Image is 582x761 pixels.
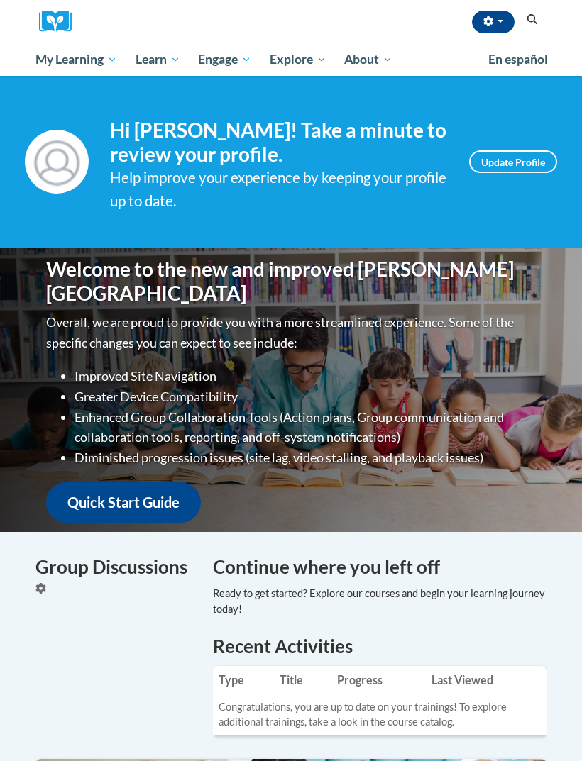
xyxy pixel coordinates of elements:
h1: Welcome to the new and improved [PERSON_NAME][GEOGRAPHIC_DATA] [46,257,536,305]
a: Update Profile [469,150,557,173]
a: Learn [126,43,190,76]
a: Explore [260,43,336,76]
h1: Recent Activities [213,633,547,659]
th: Last Viewed [426,666,547,694]
h4: Group Discussions [35,553,192,581]
div: Help improve your experience by keeping your profile up to date. [110,166,448,213]
p: Overall, we are proud to provide you with a more streamlined experience. Some of the specific cha... [46,312,536,353]
li: Diminished progression issues (site lag, video stalling, and playback issues) [75,448,536,468]
th: Type [213,666,274,694]
button: Search [522,11,543,28]
span: My Learning [35,51,117,68]
span: Learn [136,51,180,68]
span: About [344,51,392,68]
th: Title [274,666,331,694]
img: Logo brand [39,11,82,33]
a: En español [479,45,557,74]
a: About [336,43,402,76]
span: Explore [270,51,326,68]
button: Account Settings [472,11,515,33]
a: Quick Start Guide [46,482,201,523]
a: My Learning [26,43,126,76]
td: Congratulations, you are up to date on your trainings! To explore additional trainings, take a lo... [213,694,547,735]
li: Improved Site Navigation [75,366,536,387]
th: Progress [331,666,425,694]
span: En español [488,52,548,67]
h4: Hi [PERSON_NAME]! Take a minute to review your profile. [110,118,448,166]
div: Main menu [25,43,557,76]
li: Enhanced Group Collaboration Tools (Action plans, Group communication and collaboration tools, re... [75,407,536,448]
a: Engage [189,43,260,76]
li: Greater Device Compatibility [75,387,536,407]
h4: Continue where you left off [213,553,547,581]
a: Cox Campus [39,11,82,33]
span: Engage [198,51,251,68]
img: Profile Image [25,130,89,194]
